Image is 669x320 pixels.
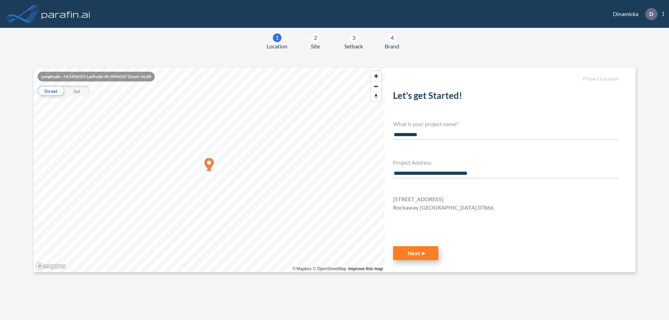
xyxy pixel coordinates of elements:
[311,33,320,42] div: 2
[371,81,381,91] button: Zoom out
[371,81,381,91] span: Zoom out
[393,76,619,82] h5: Project Location
[393,246,438,260] button: Next
[36,262,66,270] a: Mapbox homepage
[371,92,381,101] span: Reset bearing to north
[393,203,493,212] span: Rockaway [GEOGRAPHIC_DATA] 07866
[393,90,619,104] h2: Let's get Started!
[38,86,64,96] div: Street
[267,42,287,50] span: Location
[371,91,381,101] button: Reset bearing to north
[602,8,664,20] div: Dinamicka
[311,42,320,50] span: Site
[344,42,363,50] span: Setback
[393,120,619,127] h4: What is your project name?
[649,11,653,17] p: D
[393,195,444,203] span: [STREET_ADDRESS]
[40,7,92,21] img: logo
[393,159,619,166] h4: Project Address
[385,42,399,50] span: Brand
[273,33,282,42] div: 1
[205,158,214,172] div: Map marker
[371,71,381,81] button: Zoom in
[349,33,358,42] div: 3
[64,86,90,96] div: Sat
[33,68,385,272] canvas: Map
[313,266,346,271] a: OpenStreetMap
[388,33,397,42] div: 4
[348,266,383,271] a: Improve this map
[292,266,312,271] a: Mapbox
[38,72,155,81] div: Longitude: -74.5496101 Latitude: 40.9096247 Zoom: 16.00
